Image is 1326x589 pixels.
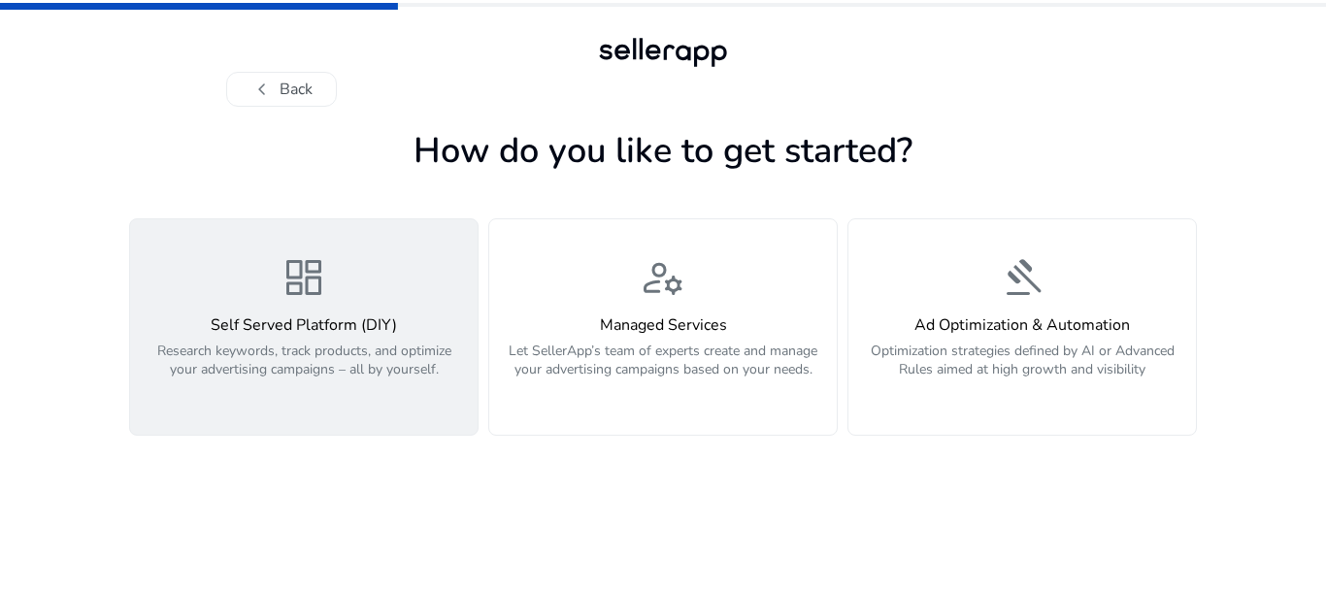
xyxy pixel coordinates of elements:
[281,254,327,301] span: dashboard
[129,130,1197,172] h1: How do you like to get started?
[501,316,825,335] h4: Managed Services
[501,342,825,400] p: Let SellerApp’s team of experts create and manage your advertising campaigns based on your needs.
[847,218,1197,436] button: gavelAd Optimization & AutomationOptimization strategies defined by AI or Advanced Rules aimed at...
[250,78,274,101] span: chevron_left
[226,72,337,107] button: chevron_leftBack
[860,316,1184,335] h4: Ad Optimization & Automation
[640,254,686,301] span: manage_accounts
[142,316,466,335] h4: Self Served Platform (DIY)
[129,218,479,436] button: dashboardSelf Served Platform (DIY)Research keywords, track products, and optimize your advertisi...
[999,254,1045,301] span: gavel
[860,342,1184,400] p: Optimization strategies defined by AI or Advanced Rules aimed at high growth and visibility
[488,218,838,436] button: manage_accountsManaged ServicesLet SellerApp’s team of experts create and manage your advertising...
[142,342,466,400] p: Research keywords, track products, and optimize your advertising campaigns – all by yourself.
